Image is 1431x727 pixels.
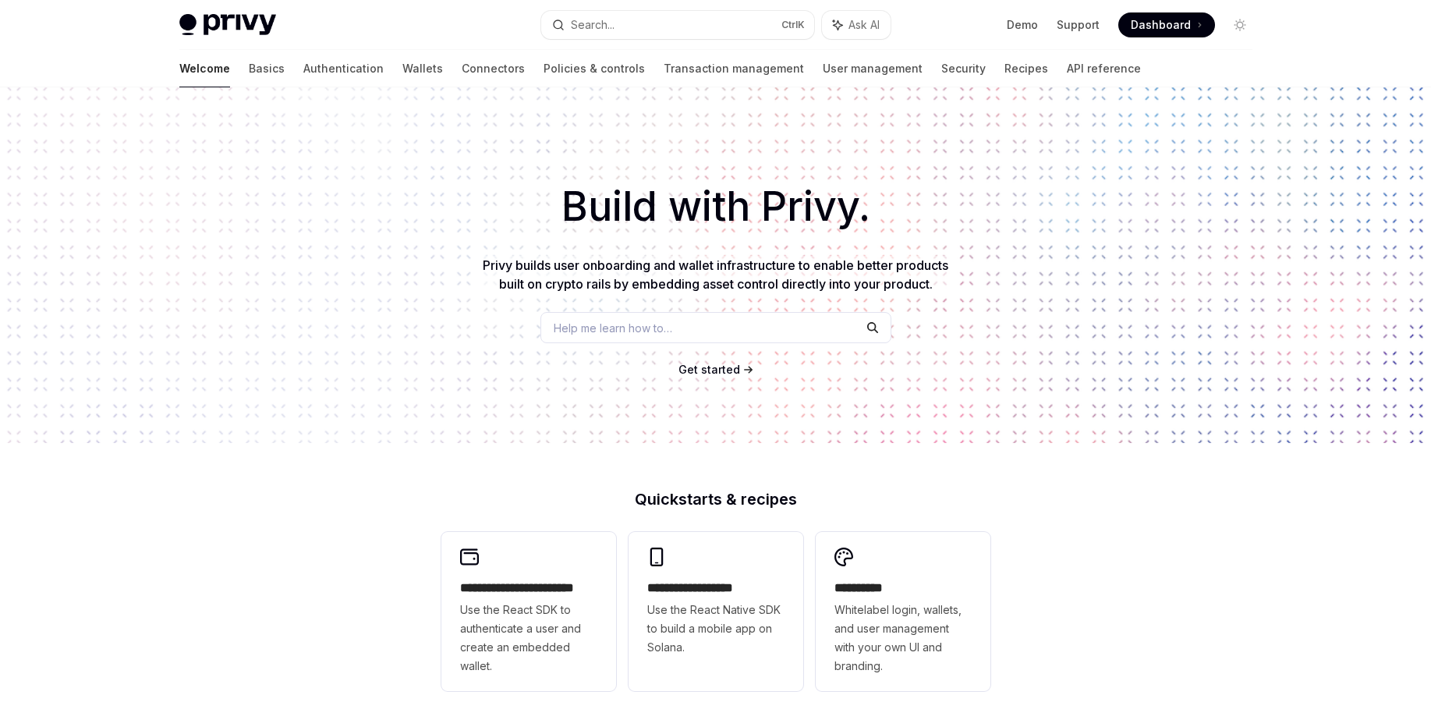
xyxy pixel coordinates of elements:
button: Toggle dark mode [1227,12,1252,37]
a: Dashboard [1118,12,1215,37]
span: Ctrl K [781,19,805,31]
span: Use the React Native SDK to build a mobile app on Solana. [647,601,785,657]
span: Help me learn how to… [554,320,672,336]
a: Connectors [462,50,525,87]
span: Whitelabel login, wallets, and user management with your own UI and branding. [834,601,972,676]
a: **** **** **** ***Use the React Native SDK to build a mobile app on Solana. [629,532,803,691]
span: Privy builds user onboarding and wallet infrastructure to enable better products built on crypto ... [483,257,948,292]
a: Welcome [179,50,230,87]
a: User management [823,50,923,87]
h2: Quickstarts & recipes [441,491,990,507]
a: API reference [1067,50,1141,87]
a: Get started [678,362,740,378]
button: Ask AI [822,11,891,39]
a: Recipes [1004,50,1048,87]
span: Dashboard [1131,17,1191,33]
button: Search...CtrlK [541,11,814,39]
a: **** *****Whitelabel login, wallets, and user management with your own UI and branding. [816,532,990,691]
span: Get started [678,363,740,376]
span: Ask AI [848,17,880,33]
a: Wallets [402,50,443,87]
span: Use the React SDK to authenticate a user and create an embedded wallet. [460,601,597,676]
img: light logo [179,14,276,36]
a: Security [941,50,986,87]
a: Support [1057,17,1100,33]
a: Basics [249,50,285,87]
a: Policies & controls [544,50,645,87]
a: Transaction management [664,50,804,87]
h1: Build with Privy. [25,176,1406,237]
div: Search... [571,16,615,34]
a: Authentication [303,50,384,87]
a: Demo [1007,17,1038,33]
